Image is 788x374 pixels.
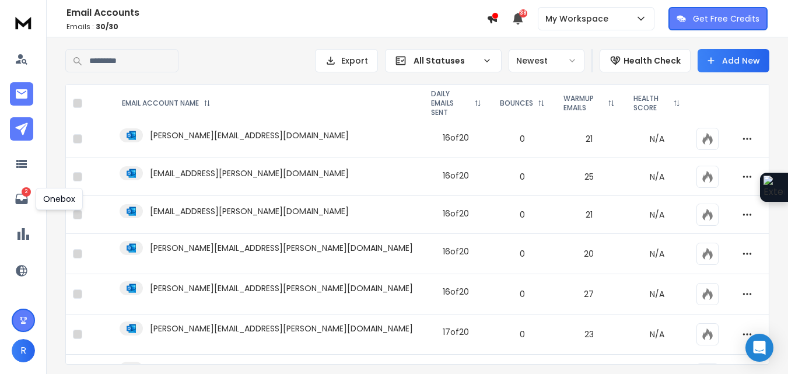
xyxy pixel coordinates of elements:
td: 23 [554,314,625,355]
p: N/A [631,328,682,340]
p: 0 [498,248,547,260]
p: N/A [631,133,682,145]
td: 21 [554,120,625,158]
div: Open Intercom Messenger [745,334,773,362]
td: 20 [554,234,625,274]
button: Export [315,49,378,72]
p: My Workspace [545,13,613,25]
p: N/A [631,248,682,260]
button: R [12,339,35,362]
div: EMAIL ACCOUNT NAME [122,99,211,108]
td: 21 [554,196,625,234]
button: Health Check [600,49,691,72]
p: 0 [498,328,547,340]
span: 38 [519,9,527,18]
p: Health Check [624,55,681,67]
p: 0 [498,288,547,300]
div: Onebox [36,188,83,210]
p: [PERSON_NAME][EMAIL_ADDRESS][PERSON_NAME][DOMAIN_NAME] [150,282,413,294]
img: Extension Icon [764,176,785,199]
span: 30 / 30 [96,22,118,32]
div: 16 of 20 [443,208,469,219]
td: 25 [554,158,625,196]
p: [PERSON_NAME][EMAIL_ADDRESS][PERSON_NAME][DOMAIN_NAME] [150,242,413,254]
p: BOUNCES [500,99,533,108]
td: 27 [554,274,625,314]
p: HEALTH SCORE [633,94,668,113]
p: [PERSON_NAME][EMAIL_ADDRESS][PERSON_NAME][DOMAIN_NAME] [150,323,413,334]
p: 2 [22,187,31,197]
p: N/A [631,171,682,183]
div: 16 of 20 [443,132,469,144]
p: 0 [498,209,547,221]
p: Emails : [66,22,486,32]
p: 0 [498,133,547,145]
p: N/A [631,209,682,221]
button: Newest [509,49,584,72]
div: 16 of 20 [443,170,469,181]
p: Get Free Credits [693,13,759,25]
a: 2 [10,187,33,211]
div: 16 of 20 [443,246,469,257]
p: WARMUP EMAILS [563,94,604,113]
img: logo [12,12,35,33]
p: N/A [631,288,682,300]
p: 0 [498,171,547,183]
p: DAILY EMAILS SENT [431,89,469,117]
div: 16 of 20 [443,286,469,298]
h1: Email Accounts [66,6,486,20]
button: Get Free Credits [668,7,768,30]
p: [EMAIL_ADDRESS][PERSON_NAME][DOMAIN_NAME] [150,205,349,217]
button: Add New [698,49,769,72]
div: 17 of 20 [443,326,469,338]
p: [EMAIL_ADDRESS][PERSON_NAME][DOMAIN_NAME] [150,167,349,179]
p: All Statuses [414,55,478,67]
p: [PERSON_NAME][EMAIL_ADDRESS][DOMAIN_NAME] [150,130,349,141]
